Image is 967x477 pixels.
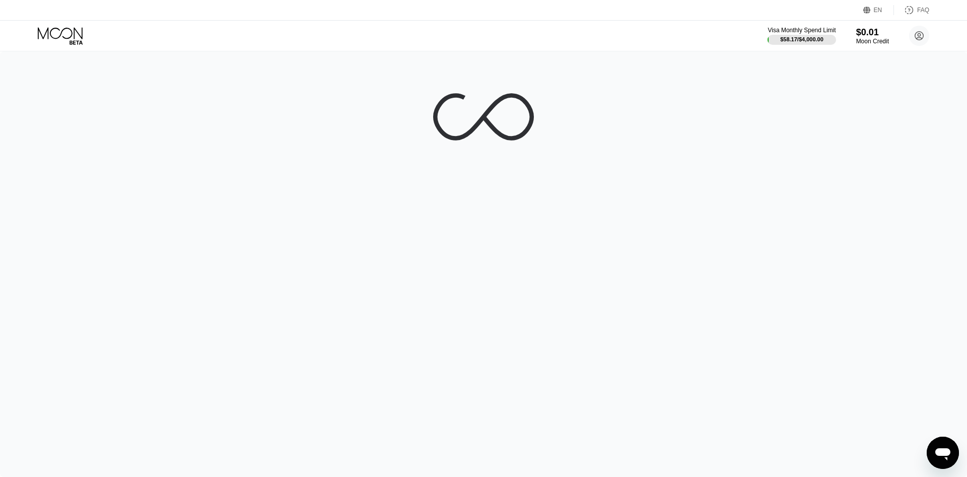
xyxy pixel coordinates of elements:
[856,27,889,45] div: $0.01Moon Credit
[856,38,889,45] div: Moon Credit
[927,437,959,469] iframe: Button to launch messaging window
[874,7,882,14] div: EN
[780,36,823,42] div: $58.17 / $4,000.00
[856,27,889,38] div: $0.01
[863,5,894,15] div: EN
[917,7,929,14] div: FAQ
[894,5,929,15] div: FAQ
[768,27,836,34] div: Visa Monthly Spend Limit
[768,27,836,45] div: Visa Monthly Spend Limit$58.17/$4,000.00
